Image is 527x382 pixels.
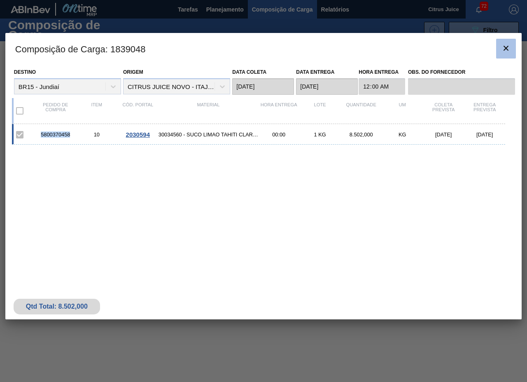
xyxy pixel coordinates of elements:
[232,69,266,75] label: Data coleta
[296,69,334,75] label: Data entrega
[159,131,258,138] span: 30034560 - SUCO LIMAO TAHITI CLAR 39KG
[117,131,159,138] div: Ir para o Pedido
[299,102,340,120] div: Lote
[258,102,299,120] div: Hora Entrega
[299,131,340,138] div: 1 KG
[117,102,159,120] div: Cód. Portal
[14,69,36,75] label: Destino
[35,131,76,138] div: 5800370458
[423,131,464,138] div: [DATE]
[258,131,299,138] div: 00:00
[76,102,117,120] div: Item
[35,102,76,120] div: Pedido de compra
[126,131,150,138] span: 2030594
[464,131,505,138] div: [DATE]
[159,102,258,120] div: Material
[123,69,143,75] label: Origem
[340,131,382,138] div: 8.502,000
[423,102,464,120] div: Coleta Prevista
[408,66,515,78] label: Obs. do Fornecedor
[340,102,382,120] div: Quantidade
[359,66,405,78] label: Hora Entrega
[382,131,423,138] div: KG
[5,33,522,64] h3: Composição de Carga : 1839048
[464,102,505,120] div: Entrega Prevista
[20,303,94,310] div: Qtd Total: 8.502,000
[382,102,423,120] div: UM
[232,78,294,95] input: dd/mm/yyyy
[296,78,358,95] input: dd/mm/yyyy
[76,131,117,138] div: 10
